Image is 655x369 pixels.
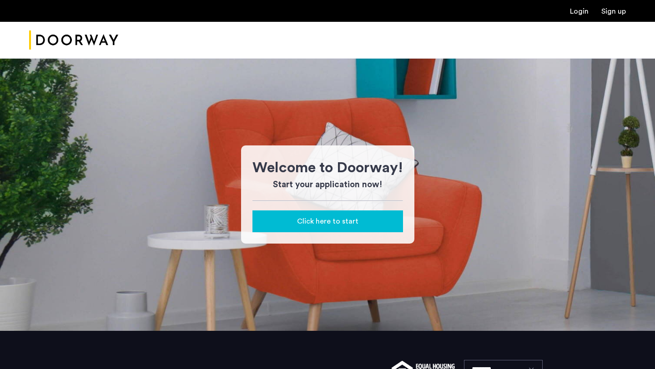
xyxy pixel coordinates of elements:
img: logo [29,23,118,57]
h1: Welcome to Doorway! [252,157,403,179]
button: button [252,210,403,232]
a: Login [570,8,589,15]
a: Cazamio Logo [29,23,118,57]
a: Registration [601,8,626,15]
span: Click here to start [297,216,358,227]
h3: Start your application now! [252,179,403,191]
